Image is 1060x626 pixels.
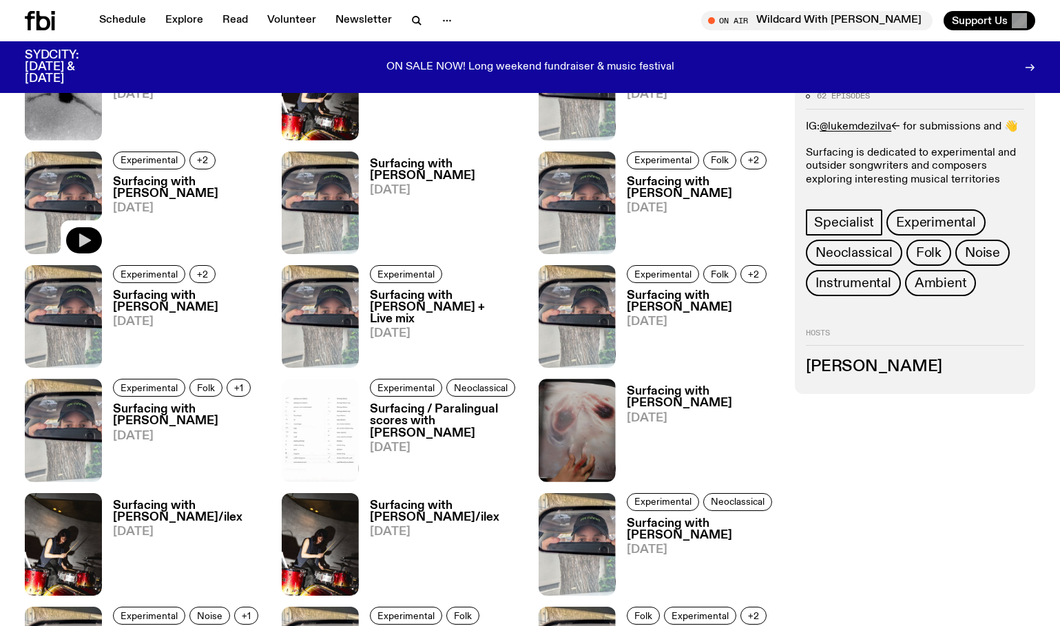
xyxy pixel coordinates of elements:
h3: [PERSON_NAME] [806,359,1024,375]
span: Neoclassical [454,383,508,393]
button: On AirWildcard With [PERSON_NAME] [701,11,933,30]
span: Experimental [377,383,435,393]
h3: Surfacing with [PERSON_NAME]/ilex [370,500,522,523]
a: Explore [157,11,211,30]
span: Folk [454,610,472,620]
h3: Surfacing with [PERSON_NAME] [627,176,779,200]
span: [DATE] [370,328,522,340]
h3: Surfacing / Paralingual scores with [PERSON_NAME] [370,404,522,439]
p: ON SALE NOW! Long weekend fundraiser & music festival [386,61,674,74]
span: +1 [234,383,243,393]
a: Schedule [91,11,154,30]
h3: Surfacing with [PERSON_NAME]/ilex [113,500,265,523]
span: Folk [634,610,652,620]
h3: SYDCITY: [DATE] & [DATE] [25,50,113,85]
span: Noise [965,245,1000,260]
a: Surfacing with [PERSON_NAME][DATE] [102,62,265,140]
span: [DATE] [113,526,265,538]
a: Experimental [370,607,442,625]
p: IG: <- for submissions and 👋 Surfacing is dedicated to experimental and outsider songwriters and ... [806,121,1024,187]
span: Neoclassical [815,245,893,260]
a: Volunteer [259,11,324,30]
button: +1 [234,607,258,625]
a: Folk [189,379,222,397]
span: +2 [748,155,759,165]
span: [DATE] [370,526,522,538]
h3: Surfacing with [PERSON_NAME] [627,290,779,313]
span: Folk [711,155,729,165]
a: Experimental [113,265,185,283]
a: Surfacing / Paralingual scores with [PERSON_NAME][DATE] [359,404,522,481]
a: Read [214,11,256,30]
a: Folk [446,607,479,625]
h3: Surfacing with [PERSON_NAME] [113,404,265,427]
a: Surfacing with [PERSON_NAME] + Live mix[DATE] [359,290,522,368]
a: Instrumental [806,270,901,296]
a: Surfacing with [PERSON_NAME][DATE] [102,176,265,254]
span: [DATE] [627,202,779,214]
span: Experimental [377,269,435,279]
a: Surfacing with [PERSON_NAME][DATE] [616,290,779,368]
a: Experimental [113,607,185,625]
a: Surfacing with [PERSON_NAME][DATE] [102,290,265,368]
span: +1 [242,610,251,620]
span: [DATE] [113,89,265,101]
img: Paralingual scores by Clara Mosconi [282,379,359,481]
h3: Surfacing with [PERSON_NAME] [113,290,265,313]
button: +2 [189,265,216,283]
a: Ambient [905,270,977,296]
span: Experimental [377,610,435,620]
span: +2 [197,155,208,165]
span: [DATE] [627,316,779,328]
a: Newsletter [327,11,400,30]
span: Ambient [915,275,967,291]
span: +2 [748,269,759,279]
span: Folk [916,245,942,260]
img: Image by Billy Zammit [25,493,102,596]
button: +2 [740,152,767,169]
span: Neoclassical [711,497,765,507]
a: Surfacing with [PERSON_NAME][DATE] [359,158,522,254]
button: +1 [227,379,251,397]
span: +2 [748,610,759,620]
span: [DATE] [370,185,522,196]
a: Surfacing with [PERSON_NAME]/ilex[DATE] [102,500,265,596]
span: Experimental [634,497,692,507]
span: Experimental [634,269,692,279]
a: Neoclassical [446,379,515,397]
a: @lukemdezilva [820,121,891,132]
span: [DATE] [113,316,265,328]
a: Surfacing with [PERSON_NAME][DATE] [616,518,779,596]
a: Experimental [664,607,736,625]
a: Surfacing with [PERSON_NAME]/ilex[DATE] [359,500,522,596]
a: Neoclassical [806,240,902,266]
a: Folk [906,240,951,266]
h3: Surfacing with [PERSON_NAME] + Live mix [370,290,522,325]
span: Experimental [121,155,178,165]
a: Experimental [627,265,699,283]
span: [DATE] [113,430,265,442]
a: Folk [703,265,736,283]
a: Neoclassical [703,493,772,511]
a: Surfacing with [PERSON_NAME][DATE] [616,176,779,254]
a: Experimental [886,209,986,236]
h3: Surfacing with [PERSON_NAME] [370,158,522,182]
h3: Surfacing with [PERSON_NAME] [627,518,779,541]
a: Surfacing with [PERSON_NAME][DATE] [616,62,779,140]
span: Specialist [814,215,874,230]
span: Experimental [634,155,692,165]
a: Experimental [370,265,442,283]
a: Experimental [370,379,442,397]
span: [DATE] [627,89,779,101]
span: [DATE] [627,544,779,556]
span: [DATE] [113,202,265,214]
h3: Surfacing with [PERSON_NAME] [113,176,265,200]
h2: Hosts [806,329,1024,346]
span: Experimental [121,383,178,393]
button: +2 [740,607,767,625]
button: Support Us [944,11,1035,30]
a: Experimental [113,379,185,397]
span: Experimental [896,215,976,230]
span: [DATE] [370,442,522,454]
span: Noise [197,610,222,620]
